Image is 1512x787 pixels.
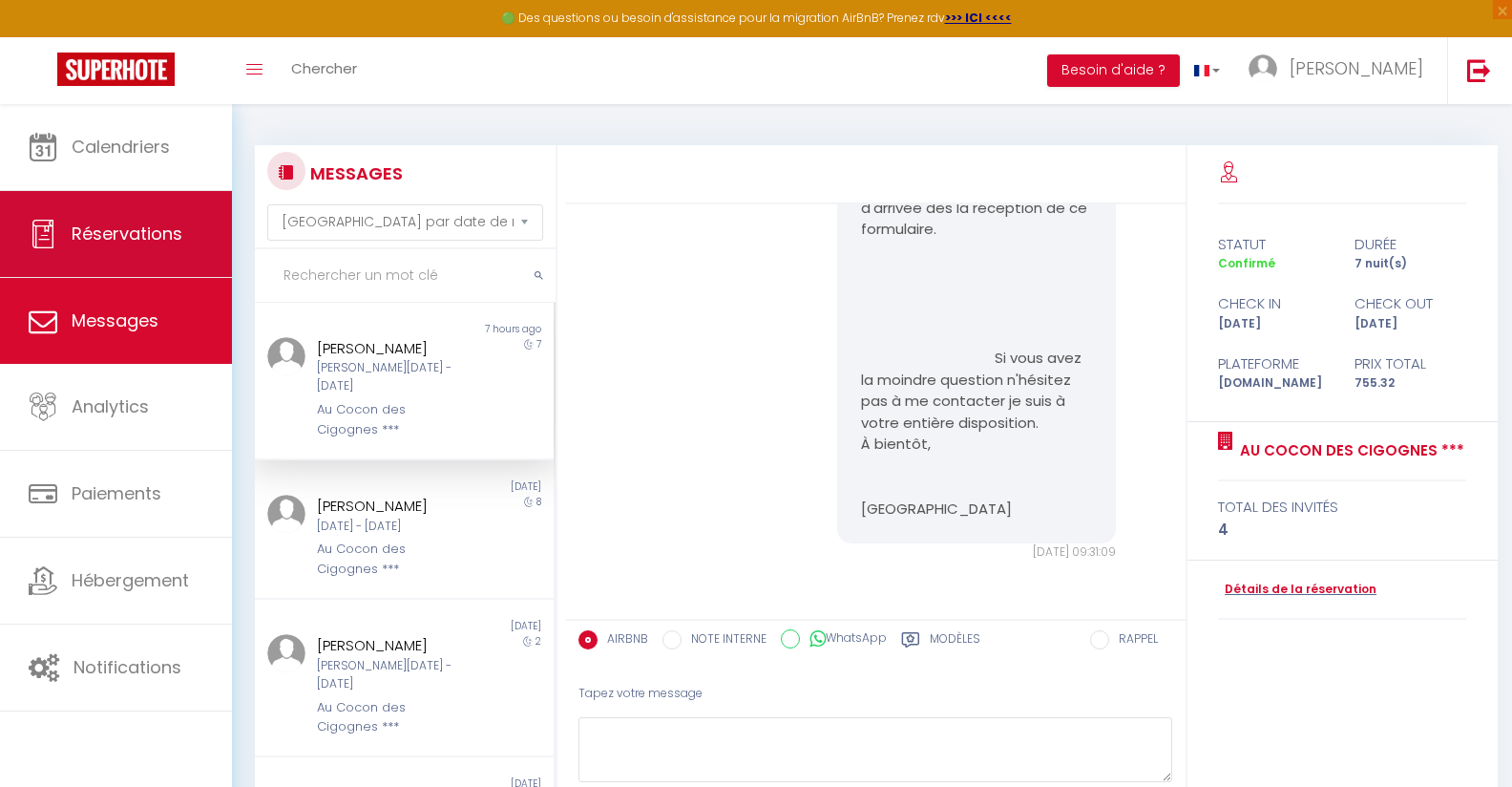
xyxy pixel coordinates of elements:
[578,670,1173,717] div: Tapez votre message
[1342,352,1479,375] div: Prix total
[267,337,305,375] img: ...
[1218,581,1376,599] a: Détails de la réservation
[1218,519,1466,542] div: 4
[317,337,466,360] div: [PERSON_NAME]
[72,135,170,159] span: Calendriers
[1109,630,1158,651] label: RAPPEL
[404,619,553,634] div: [DATE]
[837,543,1115,562] div: [DATE] 09:31:09
[305,152,403,195] h3: MESSAGES
[57,53,175,86] img: Super Booking
[1467,58,1491,82] img: logout
[1206,315,1342,333] div: [DATE]
[317,657,466,693] div: [PERSON_NAME][DATE] - [DATE]
[1218,255,1275,271] span: Confirmé
[72,308,158,332] span: Messages
[1206,352,1342,375] div: Plateforme
[317,518,466,536] div: [DATE] - [DATE]
[404,479,553,495] div: [DATE]
[1249,54,1277,83] img: ...
[1342,233,1479,256] div: durée
[1206,233,1342,256] div: statut
[72,568,189,592] span: Hébergement
[267,495,305,533] img: ...
[73,655,181,679] span: Notifications
[1342,292,1479,315] div: check out
[317,359,466,395] div: [PERSON_NAME][DATE] - [DATE]
[72,394,149,418] span: Analytics
[1290,56,1423,80] span: [PERSON_NAME]
[317,540,466,579] div: Au Cocon des Cigognes ***
[930,630,980,654] label: Modèles
[317,495,466,518] div: [PERSON_NAME]
[317,698,466,737] div: Au Cocon des Cigognes ***
[1342,374,1479,393] div: 755.32
[267,634,305,672] img: ...
[682,630,766,651] label: NOTE INTERNE
[800,629,887,650] label: WhatsApp
[945,10,1012,26] a: >>> ICI <<<<
[536,495,541,509] span: 8
[255,249,556,303] input: Rechercher un mot clé
[1234,37,1447,104] a: ... [PERSON_NAME]
[317,634,466,657] div: [PERSON_NAME]
[536,337,541,351] span: 7
[404,322,553,337] div: 7 hours ago
[535,634,541,649] span: 2
[72,481,161,505] span: Paiements
[598,630,648,651] label: AIRBNB
[1342,255,1479,273] div: 7 nuit(s)
[317,400,466,439] div: Au Cocon des Cigognes ***
[277,37,371,104] a: Chercher
[1047,54,1180,87] button: Besoin d'aide ?
[1342,315,1479,333] div: [DATE]
[1206,374,1342,393] div: [DOMAIN_NAME]
[291,58,357,78] span: Chercher
[1233,439,1464,462] a: Au Cocon des Cigognes ***
[1206,292,1342,315] div: check in
[72,222,182,245] span: Réservations
[1218,496,1466,519] div: total des invités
